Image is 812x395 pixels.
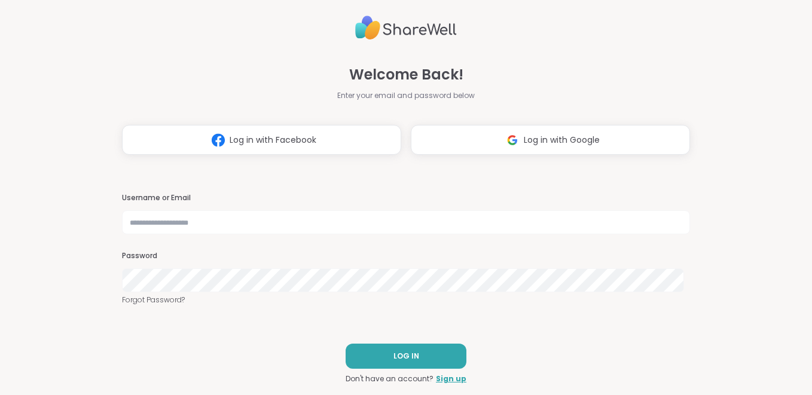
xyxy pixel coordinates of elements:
[346,344,466,369] button: LOG IN
[122,251,691,261] h3: Password
[355,11,457,45] img: ShareWell Logo
[524,134,600,146] span: Log in with Google
[230,134,316,146] span: Log in with Facebook
[436,373,466,384] a: Sign up
[122,193,691,203] h3: Username or Email
[349,64,463,85] span: Welcome Back!
[501,129,524,151] img: ShareWell Logomark
[346,373,434,384] span: Don't have an account?
[207,129,230,151] img: ShareWell Logomark
[411,125,690,155] button: Log in with Google
[337,90,475,101] span: Enter your email and password below
[122,295,691,305] a: Forgot Password?
[393,351,419,362] span: LOG IN
[122,125,401,155] button: Log in with Facebook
